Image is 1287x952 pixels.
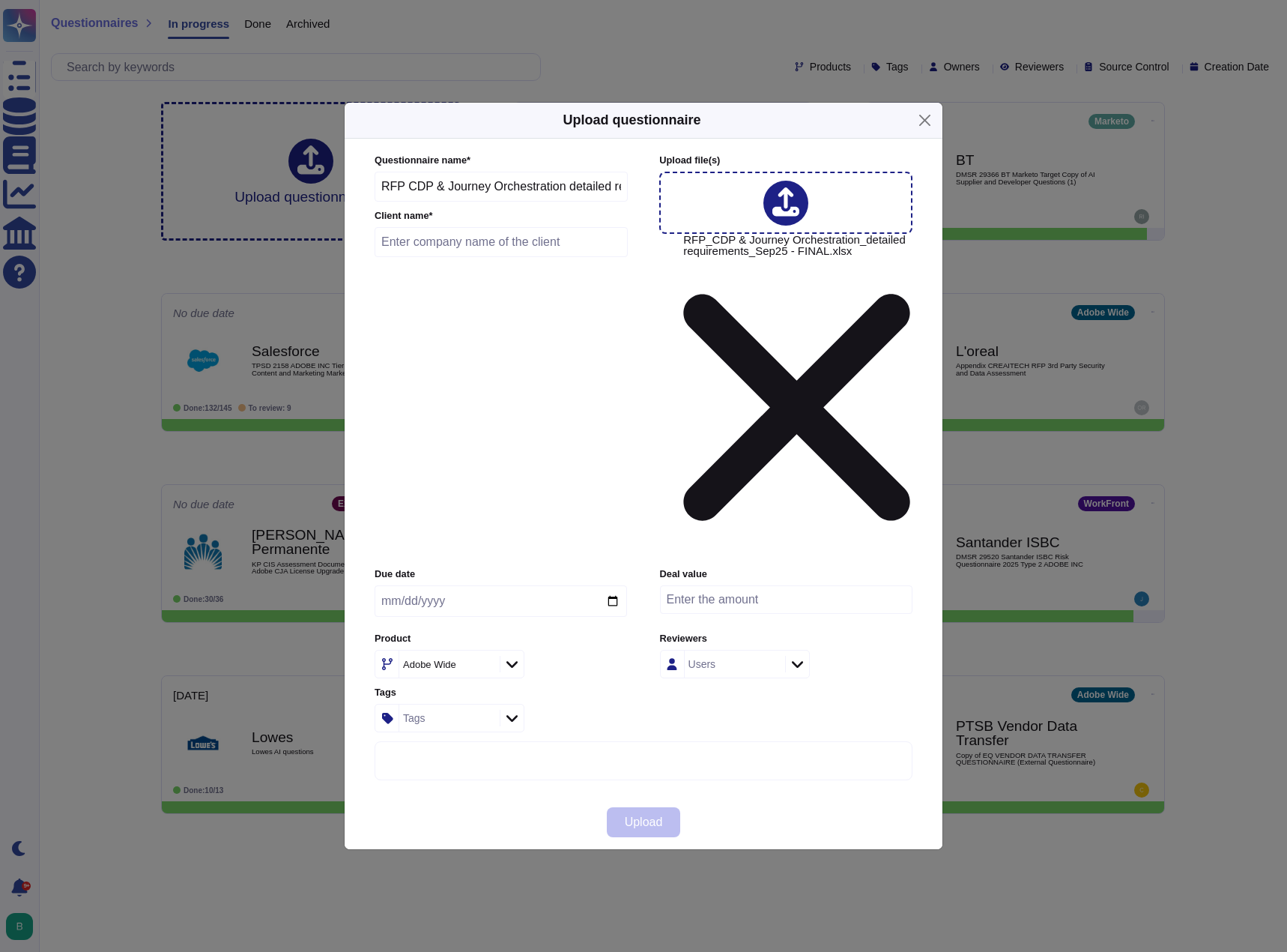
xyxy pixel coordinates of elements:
[659,154,720,166] span: Upload file (s)
[375,570,627,579] label: Due date
[403,713,426,723] div: Tags
[375,634,627,644] label: Product
[683,234,910,558] span: RFP_CDP & Journey Orchestration_detailed requirements_Sep25 - FINAL.xlsx
[563,110,700,130] h5: Upload questionnaire
[375,688,627,698] label: Tags
[660,585,912,614] input: Enter the amount
[688,659,716,669] div: Users
[403,660,456,669] div: Adobe Wide
[375,227,628,257] input: Enter company name of the client
[375,585,627,617] input: Due date
[375,211,628,221] label: Client name
[660,570,912,579] label: Deal value
[625,816,663,828] span: Upload
[607,807,681,837] button: Upload
[913,109,936,132] button: Close
[660,634,912,644] label: Reviewers
[375,172,628,202] input: Enter questionnaire name
[375,156,628,166] label: Questionnaire name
